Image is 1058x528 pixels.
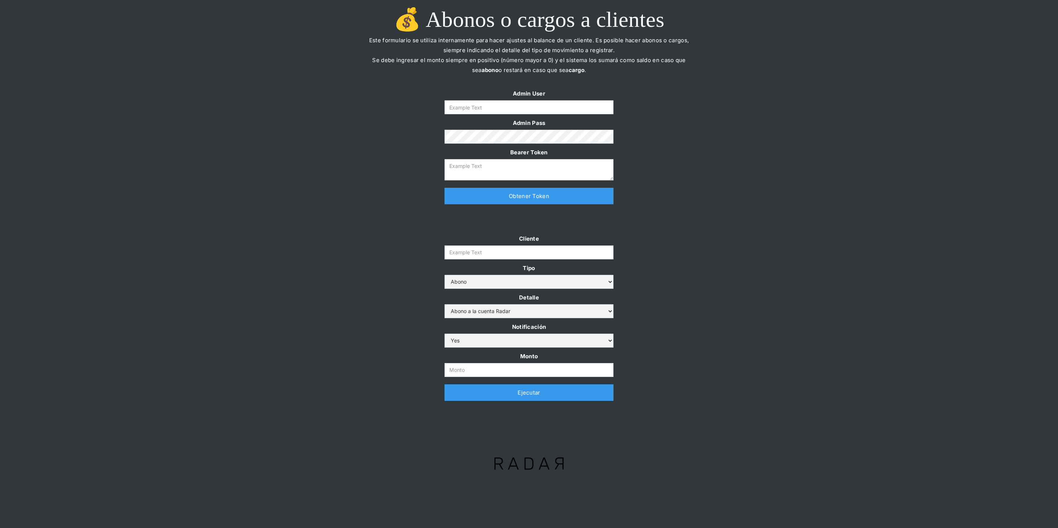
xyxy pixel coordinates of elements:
input: Monto [445,363,613,377]
strong: cargo [569,67,585,73]
label: Monto [445,351,613,361]
label: Admin Pass [445,118,613,128]
a: Obtener Token [445,188,613,204]
strong: abono [482,67,499,73]
p: Este formulario se utiliza internamente para hacer ajustes al balance de un cliente. Es posible h... [364,35,694,85]
form: Form [445,89,613,180]
label: Admin User [445,89,613,98]
h1: 💰 Abonos o cargos a clientes [364,7,694,32]
a: Ejecutar [445,384,613,401]
img: Logo Radar [482,445,576,482]
input: Example Text [445,100,613,114]
label: Tipo [445,263,613,273]
label: Bearer Token [445,147,613,157]
label: Detalle [445,292,613,302]
label: Cliente [445,234,613,244]
label: Notificación [445,322,613,332]
input: Example Text [445,245,613,259]
form: Form [445,234,613,377]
